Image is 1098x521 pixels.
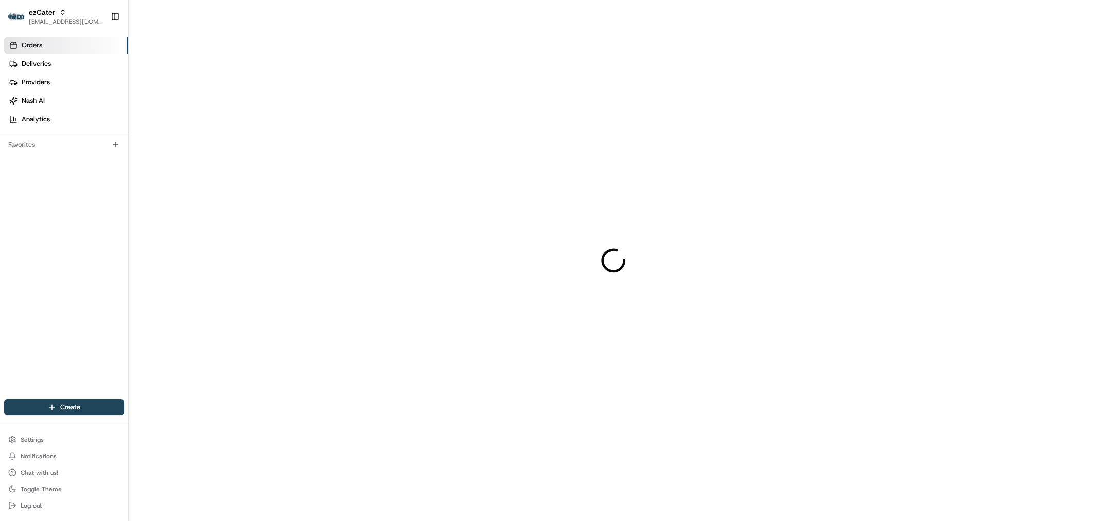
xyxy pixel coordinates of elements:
[97,149,165,160] span: API Documentation
[10,41,187,58] p: Welcome 👋
[22,78,50,87] span: Providers
[21,436,44,444] span: Settings
[21,452,57,460] span: Notifications
[4,4,107,29] button: ezCaterezCater[EMAIL_ADDRESS][DOMAIN_NAME]
[73,174,125,182] a: Powered byPylon
[4,136,124,153] div: Favorites
[22,41,42,50] span: Orders
[10,10,31,31] img: Nash
[10,150,19,159] div: 📗
[175,101,187,114] button: Start new chat
[35,109,130,117] div: We're available if you need us!
[10,98,29,117] img: 1736555255976-a54dd68f-1ca7-489b-9aae-adbdc363a1c4
[35,98,169,109] div: Start new chat
[29,18,102,26] button: [EMAIL_ADDRESS][DOMAIN_NAME]
[22,115,50,124] span: Analytics
[83,145,169,164] a: 💻API Documentation
[4,37,128,54] a: Orders
[4,399,124,415] button: Create
[4,449,124,463] button: Notifications
[4,498,124,513] button: Log out
[21,501,42,510] span: Log out
[4,56,128,72] a: Deliveries
[21,485,62,493] span: Toggle Theme
[4,93,128,109] a: Nash AI
[22,59,51,68] span: Deliveries
[4,432,124,447] button: Settings
[4,111,128,128] a: Analytics
[27,66,170,77] input: Clear
[4,465,124,480] button: Chat with us!
[8,13,25,20] img: ezCater
[4,482,124,496] button: Toggle Theme
[4,74,128,91] a: Providers
[21,149,79,160] span: Knowledge Base
[102,175,125,182] span: Pylon
[21,468,58,477] span: Chat with us!
[22,96,45,106] span: Nash AI
[6,145,83,164] a: 📗Knowledge Base
[29,7,55,18] button: ezCater
[87,150,95,159] div: 💻
[60,403,80,412] span: Create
